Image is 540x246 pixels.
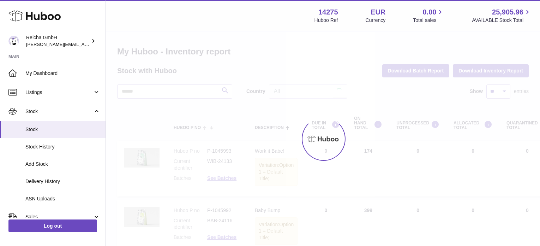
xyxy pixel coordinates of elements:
[366,17,386,24] div: Currency
[423,7,437,17] span: 0.00
[25,70,100,77] span: My Dashboard
[413,7,444,24] a: 0.00 Total sales
[25,143,100,150] span: Stock History
[25,108,93,115] span: Stock
[25,161,100,168] span: Add Stock
[8,219,97,232] a: Log out
[314,17,338,24] div: Huboo Ref
[25,213,93,220] span: Sales
[25,178,100,185] span: Delivery History
[25,89,93,96] span: Listings
[492,7,523,17] span: 25,905.96
[26,34,90,48] div: Relcha GmbH
[26,41,142,47] span: [PERSON_NAME][EMAIL_ADDRESS][DOMAIN_NAME]
[413,17,444,24] span: Total sales
[25,195,100,202] span: ASN Uploads
[25,126,100,133] span: Stock
[472,17,532,24] span: AVAILABLE Stock Total
[8,36,19,46] img: rachel@consultprestige.com
[472,7,532,24] a: 25,905.96 AVAILABLE Stock Total
[318,7,338,17] strong: 14275
[371,7,385,17] strong: EUR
